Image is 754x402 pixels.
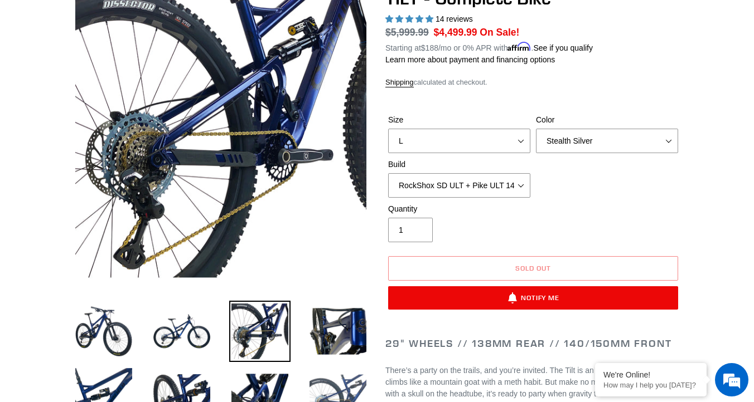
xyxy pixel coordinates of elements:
span: 5.00 stars [385,14,436,23]
p: How may I help you today? [603,381,698,389]
img: Load image into Gallery viewer, TILT - Complete Bike [229,301,291,362]
s: $5,999.99 [385,27,429,38]
span: Affirm [507,42,531,51]
h2: 29" Wheels // 138mm Rear // 140/150mm Front [385,337,681,350]
img: Load image into Gallery viewer, TILT - Complete Bike [73,301,134,362]
button: Sold out [388,256,678,281]
div: calculated at checkout. [385,77,681,88]
img: d_696896380_company_1647369064580_696896380 [36,56,64,84]
a: Shipping [385,78,414,87]
p: There’s a party on the trails, and you’re invited. The Tilt is an efficient all-rounder that clim... [385,365,681,400]
a: Learn more about payment and financing options [385,55,555,64]
label: Quantity [388,203,530,215]
span: On Sale! [480,25,519,40]
span: Sold out [515,264,551,272]
span: 14 reviews [436,14,473,23]
div: Chat with us now [75,62,204,77]
div: Minimize live chat window [183,6,210,32]
span: $188 [421,43,438,52]
label: Build [388,159,530,170]
span: $4,499.99 [434,27,477,38]
img: Load image into Gallery viewer, TILT - Complete Bike [151,301,212,362]
div: We're Online! [603,370,698,379]
label: Color [536,114,678,126]
div: Navigation go back [12,61,29,78]
img: Load image into Gallery viewer, TILT - Complete Bike [307,301,369,362]
label: Size [388,114,530,126]
a: See if you qualify - Learn more about Affirm Financing (opens in modal) [533,43,593,52]
span: We're online! [65,126,154,239]
p: Starting at /mo or 0% APR with . [385,40,593,54]
button: Notify Me [388,286,678,310]
textarea: Type your message and hit 'Enter' [6,277,212,316]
